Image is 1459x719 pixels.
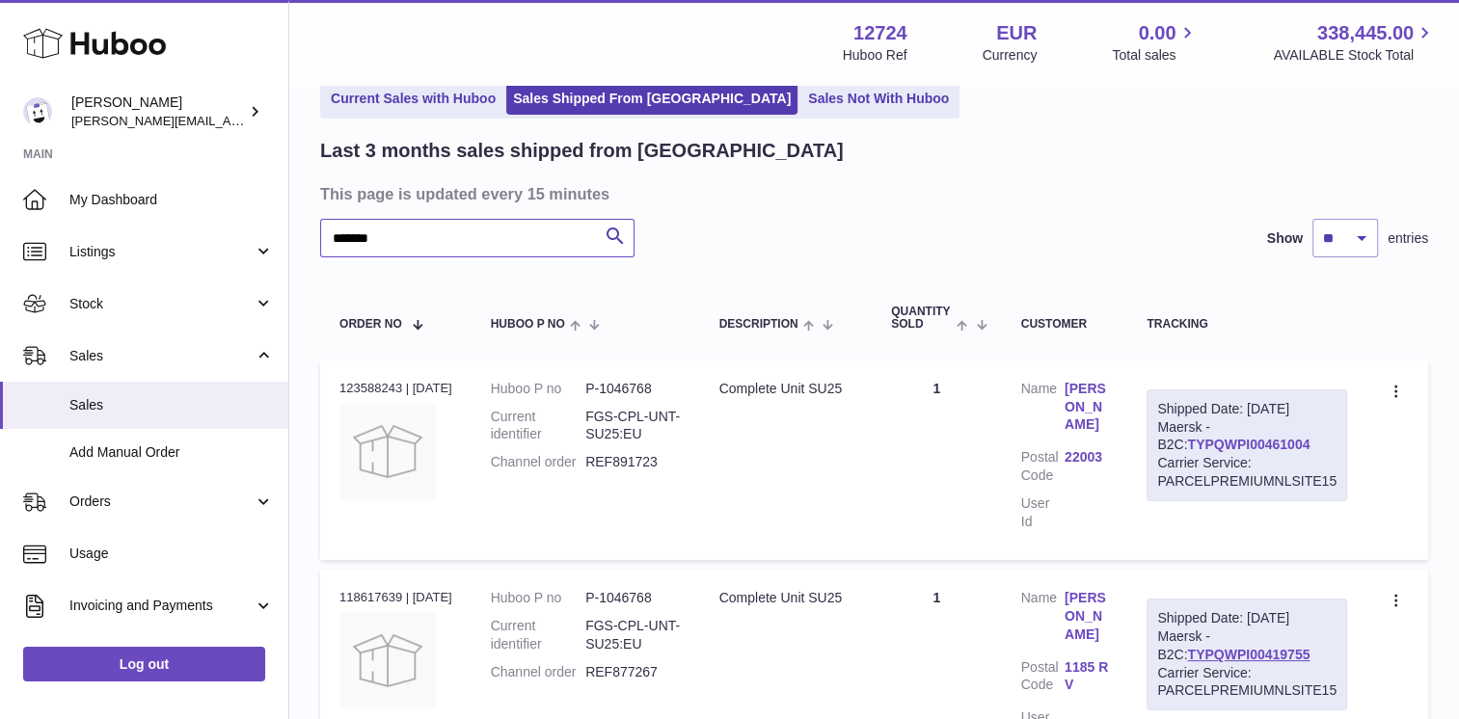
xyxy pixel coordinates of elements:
[339,318,402,331] span: Order No
[1157,454,1337,491] div: Carrier Service: PARCELPREMIUMNLSITE15
[71,93,245,130] div: [PERSON_NAME]
[69,295,254,313] span: Stock
[320,183,1423,204] h3: This page is updated every 15 minutes
[1157,400,1337,418] div: Shipped Date: [DATE]
[719,380,853,398] div: Complete Unit SU25
[491,408,585,444] dt: Current identifier
[69,191,274,209] span: My Dashboard
[1065,448,1108,466] a: 22003
[1267,229,1303,248] label: Show
[1388,229,1428,248] span: entries
[1021,494,1065,531] dt: User Id
[585,663,680,681] dd: REF877267
[719,589,853,607] div: Complete Unit SU25
[1065,380,1108,435] a: [PERSON_NAME]
[843,46,907,65] div: Huboo Ref
[853,20,907,46] strong: 12724
[491,453,585,471] dt: Channel order
[585,589,680,607] dd: P-1046768
[801,83,956,115] a: Sales Not With Huboo
[71,113,387,128] span: [PERSON_NAME][EMAIL_ADDRESS][DOMAIN_NAME]
[1021,318,1109,331] div: Customer
[69,493,254,511] span: Orders
[1273,46,1436,65] span: AVAILABLE Stock Total
[1065,589,1108,644] a: [PERSON_NAME]
[23,647,265,681] a: Log out
[891,306,952,331] span: Quantity Sold
[1317,20,1414,46] span: 338,445.00
[1021,448,1065,485] dt: Postal Code
[1112,46,1198,65] span: Total sales
[585,408,680,444] dd: FGS-CPL-UNT-SU25:EU
[1021,658,1065,700] dt: Postal Code
[491,380,585,398] dt: Huboo P no
[69,347,254,365] span: Sales
[23,97,52,126] img: sebastian@ffern.co
[69,597,254,615] span: Invoicing and Payments
[69,396,274,414] span: Sales
[491,617,585,653] dt: Current identifier
[996,20,1037,46] strong: EUR
[585,380,680,398] dd: P-1046768
[69,545,274,563] span: Usage
[585,617,680,653] dd: FGS-CPL-UNT-SU25:EU
[1187,647,1310,662] a: TYPQWPI00419755
[339,612,436,708] img: no-photo.jpg
[69,443,274,462] span: Add Manual Order
[339,380,452,397] div: 123588243 | [DATE]
[491,318,565,331] span: Huboo P no
[324,83,502,115] a: Current Sales with Huboo
[69,243,254,261] span: Listings
[1147,318,1347,331] div: Tracking
[491,663,585,681] dt: Channel order
[320,138,844,164] h2: Last 3 months sales shipped from [GEOGRAPHIC_DATA]
[1273,20,1436,65] a: 338,445.00 AVAILABLE Stock Total
[1147,389,1347,501] div: Maersk - B2C:
[1112,20,1198,65] a: 0.00 Total sales
[339,589,452,606] div: 118617639 | [DATE]
[983,46,1038,65] div: Currency
[719,318,798,331] span: Description
[491,589,585,607] dt: Huboo P no
[1065,658,1108,695] a: 1185 RV
[339,403,436,499] img: no-photo.jpg
[1021,380,1065,439] dt: Name
[585,453,680,471] dd: REF891723
[1157,609,1337,627] div: Shipped Date: [DATE]
[1157,664,1337,701] div: Carrier Service: PARCELPREMIUMNLSITE15
[1187,437,1310,452] a: TYPQWPI00461004
[1139,20,1176,46] span: 0.00
[506,83,797,115] a: Sales Shipped From [GEOGRAPHIC_DATA]
[1021,589,1065,649] dt: Name
[872,360,1002,560] td: 1
[1147,599,1347,710] div: Maersk - B2C:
